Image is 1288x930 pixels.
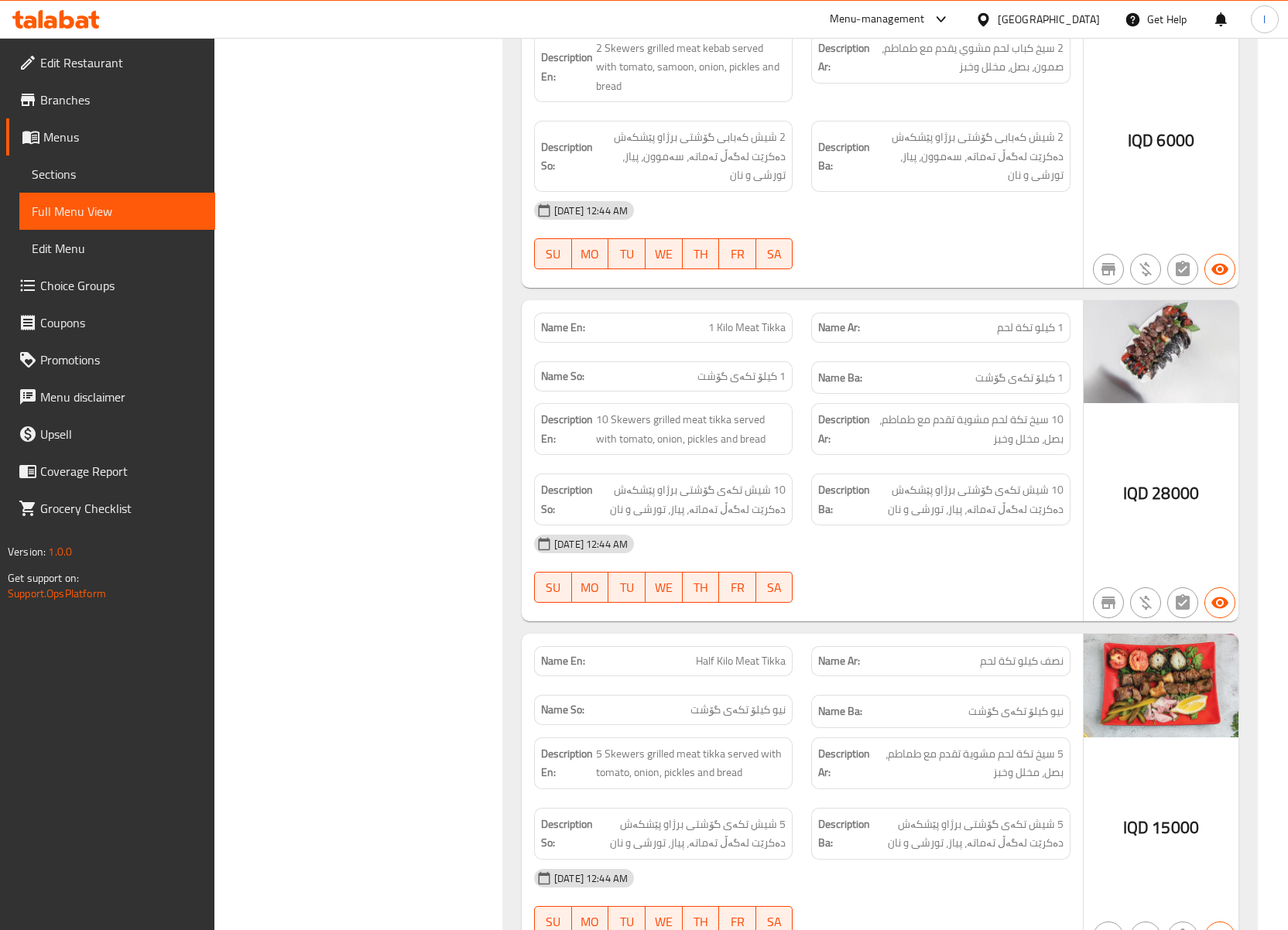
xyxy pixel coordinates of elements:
strong: Description Ar: [818,744,870,782]
button: Not has choices [1167,587,1198,618]
strong: Description Ar: [818,39,870,77]
span: [DATE] 12:44 AM [548,537,634,552]
span: SU [541,243,566,265]
button: SU [534,572,572,603]
a: Choice Groups [6,267,215,304]
span: نیو کیلۆ تکەی گۆشت [690,702,786,718]
button: SA [756,572,793,603]
button: Available [1204,587,1235,618]
span: 2 شیش کەبابی گۆشتی برژاو پێشکەش دەکرێت لەگەڵ تەماتە، سەموون، پیاز، تورشی و نان [596,128,786,185]
span: 5 شیش تکەی گۆشتی برژاو پێشکەش دەکرێت لەگەڵ تەماتە، پیاز، تورشی و نان [873,815,1063,853]
button: Not branch specific item [1093,254,1124,285]
div: Menu-management [830,10,925,29]
span: WE [652,243,677,265]
button: WE [646,572,683,603]
span: Full Menu View [32,202,203,221]
a: Upsell [6,415,215,453]
strong: Description Ba: [818,815,870,853]
button: Available [1204,254,1235,285]
span: 2 Skewers grilled meat kebab served with tomato, samoon, onion, pickles and bread [596,39,786,96]
strong: Name En: [541,653,585,669]
strong: Description Ba: [818,480,870,518]
strong: Description En: [541,48,593,86]
span: WE [652,576,677,599]
a: Grocery Checklist [6,490,215,527]
span: Edit Restaurant [40,53,203,72]
button: Purchased item [1130,587,1161,618]
span: Coverage Report [40,462,203,480]
span: TH [689,576,714,599]
strong: Name Ba: [818,702,862,721]
a: Menu disclaimer [6,378,215,415]
strong: Name So: [541,702,584,718]
span: 10 Skewers grilled meat tikka served with tomato, onion, pickles and bread [596,410,786,448]
span: Half Kilo Meat Tikka [696,653,786,669]
span: Branches [40,91,203,109]
span: 10 سيخ تكة لحم مشوية تقدم مع طماطم، بصل، مخلل وخبز [873,410,1063,448]
span: SA [762,576,787,599]
span: Upsell [40,425,203,443]
button: Not branch specific item [1093,587,1124,618]
button: SA [756,238,793,269]
span: 1.0.0 [48,542,72,562]
strong: Name En: [541,320,585,336]
span: [DATE] 12:44 AM [548,203,634,218]
span: Sections [32,165,203,183]
strong: Name Ba: [818,368,862,388]
a: Full Menu View [19,193,215,230]
button: TU [608,238,646,269]
span: 1 كيلو تكة لحم [997,320,1064,336]
span: IQD [1123,812,1149,843]
span: 28000 [1152,478,1199,508]
img: %D9%83%D9%8A%D9%84%D9%88_%D8%AA%D9%83%D8%A9_%D9%84%D8%AD%D9%85638957013999633125.jpg [1084,300,1238,403]
span: 1 کیلۆ تکەی گۆشت [697,368,786,385]
span: SU [541,576,566,599]
strong: Description So: [541,138,593,176]
button: WE [646,238,683,269]
strong: Description Ba: [818,138,870,176]
span: SA [762,243,787,265]
span: Grocery Checklist [40,499,203,518]
strong: Description Ar: [818,410,870,448]
span: FR [725,243,750,265]
span: 5 شیش تکەی گۆشتی برژاو پێشکەش دەکرێت لەگەڵ تەماتە، پیاز، تورشی و نان [596,815,786,853]
button: TH [683,238,720,269]
strong: Description So: [541,815,593,853]
span: Edit Menu [32,239,203,258]
span: IQD [1128,125,1153,156]
span: TU [615,576,639,599]
span: Menu disclaimer [40,388,203,406]
span: 10 شیش تکەی گۆشتی برژاو پێشکەش دەکرێت لەگەڵ تەماتە، پیاز، تورشی و نان [596,480,786,518]
span: 5 Skewers grilled meat tikka served with tomato, onion, pickles and bread [596,744,786,782]
button: TH [683,572,720,603]
a: Support.OpsPlatform [8,583,106,603]
button: Purchased item [1130,254,1161,285]
a: Promotions [6,341,215,378]
div: [GEOGRAPHIC_DATA] [998,11,1100,28]
span: 1 Kilo Meat Tikka [708,320,786,336]
span: [DATE] 12:44 AM [548,871,634,886]
strong: Name So: [541,368,584,385]
span: 2 شیش کەبابی گۆشتی برژاو پێشکەش دەکرێت لەگەڵ تەماتە، سەموون، پیاز، تورشی و نان [873,128,1063,185]
span: نیو کیلۆ تکەی گۆشت [968,702,1064,721]
span: 2 سيخ كباب لحم مشوي يقدم مع طماطم، صمون، بصل، مخلل وخبز [873,39,1063,77]
button: MO [572,238,609,269]
button: SU [534,238,572,269]
button: FR [719,572,756,603]
strong: Description So: [541,480,593,518]
span: 10 شیش تکەی گۆشتی برژاو پێشکەش دەکرێت لەگەڵ تەماتە، پیاز، تورشی و نان [873,480,1063,518]
button: Not has choices [1167,254,1198,285]
strong: Description En: [541,744,593,782]
span: 5 سيخ تكة لحم مشوية تقدم مع طماطم، بصل، مخلل وخبز [873,744,1063,782]
a: Edit Restaurant [6,44,215,81]
span: Coupons [40,313,203,332]
span: IQD [1123,478,1149,508]
a: Sections [19,156,215,193]
span: FR [725,576,750,599]
span: l [1263,11,1266,28]
strong: Description En: [541,410,593,448]
a: Branches [6,81,215,118]
span: Get support on: [8,568,79,588]
span: 15000 [1152,812,1199,843]
span: MO [578,243,603,265]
